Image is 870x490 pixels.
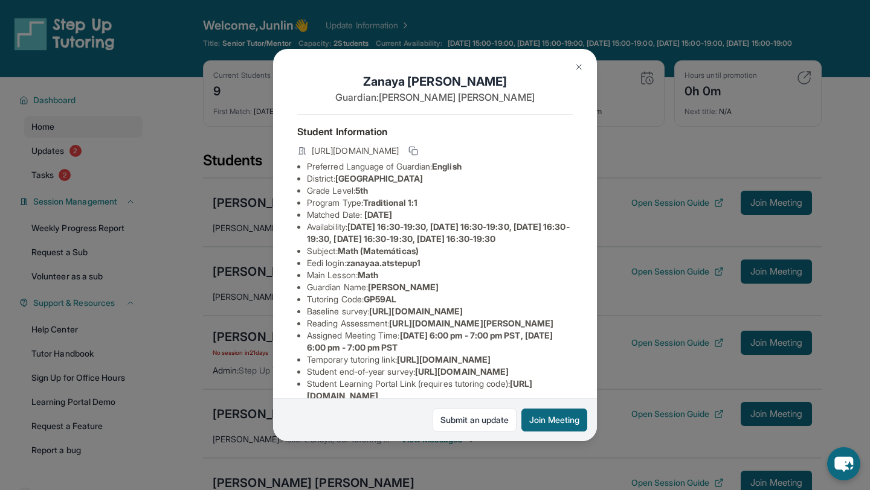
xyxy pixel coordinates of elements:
span: [URL][DOMAIN_NAME][PERSON_NAME] [389,318,553,328]
li: Main Lesson : [307,269,573,281]
h1: Zanaya [PERSON_NAME] [297,73,573,90]
li: Tutoring Code : [307,293,573,305]
span: [URL][DOMAIN_NAME] [397,354,491,364]
span: [URL][DOMAIN_NAME] [369,306,463,316]
span: [DATE] [364,209,392,220]
li: Preferred Language of Guardian: [307,161,573,173]
li: Subject : [307,245,573,257]
li: Grade Level: [307,185,573,197]
li: Eedi login : [307,257,573,269]
span: [URL][DOMAIN_NAME] [312,145,399,157]
h4: Student Information [297,124,573,139]
button: chat-button [827,447,860,480]
li: Student end-of-year survey : [307,366,573,378]
span: GP59AL [364,294,396,304]
li: Program Type: [307,197,573,209]
span: Math [358,270,378,280]
span: Math (Matemáticas) [338,246,419,256]
li: Baseline survey : [307,305,573,317]
a: Submit an update [433,409,517,431]
span: 5th [355,185,368,196]
span: Traditional 1:1 [363,197,417,208]
span: zanayaa.atstepup1 [346,258,420,268]
li: Guardian Name : [307,281,573,293]
li: Availability: [307,221,573,245]
button: Copy link [406,144,420,158]
span: [DATE] 6:00 pm - 7:00 pm PST, [DATE] 6:00 pm - 7:00 pm PST [307,330,553,352]
li: District: [307,173,573,185]
li: Reading Assessment : [307,317,573,329]
p: Guardian: [PERSON_NAME] [PERSON_NAME] [297,90,573,104]
button: Join Meeting [521,409,587,431]
span: English [432,161,462,171]
span: [PERSON_NAME] [368,282,439,292]
img: Close Icon [574,62,584,72]
li: Student Learning Portal Link (requires tutoring code) : [307,378,573,402]
span: [GEOGRAPHIC_DATA] [335,173,423,183]
span: [DATE] 16:30-19:30, [DATE] 16:30-19:30, [DATE] 16:30-19:30, [DATE] 16:30-19:30, [DATE] 16:30-19:30 [307,221,570,244]
span: [URL][DOMAIN_NAME] [415,366,509,377]
li: Matched Date: [307,209,573,221]
li: Temporary tutoring link : [307,354,573,366]
li: Assigned Meeting Time : [307,329,573,354]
